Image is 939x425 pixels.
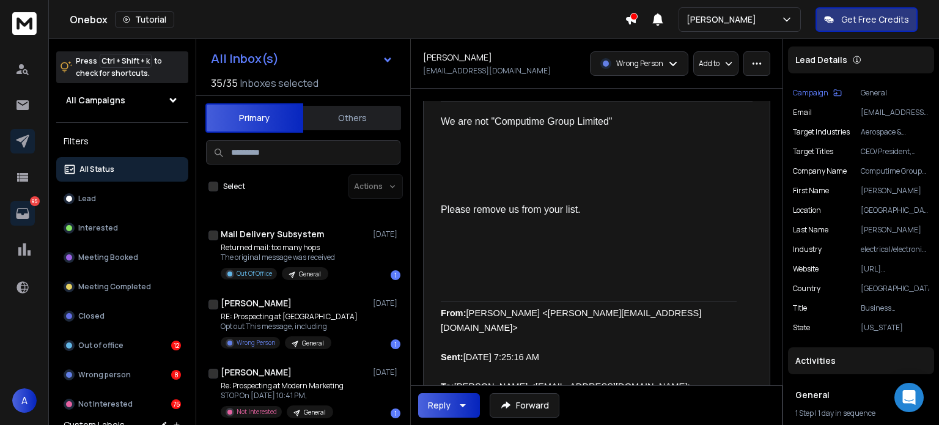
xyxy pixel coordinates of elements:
[418,393,480,418] button: Reply
[221,243,335,253] p: Returned mail: too many hops
[237,269,272,278] p: Out Of Office
[78,194,96,204] p: Lead
[78,223,118,233] p: Interested
[240,76,319,91] h3: Inboxes selected
[793,108,812,117] p: Email
[793,323,810,333] p: State
[171,370,181,380] div: 8
[115,11,174,28] button: Tutorial
[795,408,814,418] span: 1 Step
[78,370,131,380] p: Wrong person
[56,304,188,328] button: Closed
[793,284,820,294] p: Country
[441,308,701,421] font: [PERSON_NAME] <[PERSON_NAME][EMAIL_ADDRESS][DOMAIN_NAME]> [DATE] 7:25:16 AM [PERSON_NAME] <[EMAIL...
[30,196,40,206] p: 95
[56,333,188,358] button: Out of office12
[221,381,344,391] p: Re: Prospecting at Modern Marketing
[76,55,162,79] p: Press to check for shortcuts.
[861,205,929,215] p: [GEOGRAPHIC_DATA][PERSON_NAME]
[793,88,828,98] p: Campaign
[861,147,929,157] p: CEO/President, Engineering Manager, Procurement Manager, Supply Chain Manager, Quality Assurance ...
[56,133,188,150] h3: Filters
[793,166,847,176] p: Company Name
[373,368,400,377] p: [DATE]
[211,76,238,91] span: 35 / 35
[841,13,909,26] p: Get Free Credits
[793,205,821,215] p: location
[788,347,934,374] div: Activities
[237,338,275,347] p: Wrong Person
[423,51,492,64] h1: [PERSON_NAME]
[861,225,929,235] p: [PERSON_NAME]
[441,352,463,362] b: Sent:
[205,103,303,133] button: Primary
[818,408,875,418] span: 1 day in sequence
[373,229,400,239] p: [DATE]
[616,59,663,68] p: Wrong Person
[12,388,37,413] button: A
[211,53,279,65] h1: All Inbox(s)
[391,339,400,349] div: 1
[78,311,105,321] p: Closed
[795,54,847,66] p: Lead Details
[861,186,929,196] p: [PERSON_NAME]
[56,363,188,387] button: Wrong person8
[793,186,829,196] p: First Name
[861,108,929,117] p: [EMAIL_ADDRESS][DOMAIN_NAME]
[221,366,292,379] h1: [PERSON_NAME]
[861,284,929,294] p: [GEOGRAPHIC_DATA]
[793,88,842,98] button: Campaign
[10,201,35,226] a: 95
[78,341,123,350] p: Out of office
[793,264,819,274] p: website
[391,270,400,280] div: 1
[70,11,625,28] div: Onebox
[861,303,929,313] p: Business Development Manager
[223,182,245,191] label: Select
[793,245,822,254] p: industry
[56,216,188,240] button: Interested
[490,393,559,418] button: Forward
[171,341,181,350] div: 12
[428,399,451,412] div: Reply
[78,282,151,292] p: Meeting Completed
[78,399,133,409] p: Not Interested
[56,245,188,270] button: Meeting Booked
[441,114,743,129] div: We are not "Computime Group Limited"
[423,66,551,76] p: [EMAIL_ADDRESS][DOMAIN_NAME]
[793,147,833,157] p: Target Titles
[56,88,188,113] button: All Campaigns
[894,383,924,412] div: Open Intercom Messenger
[303,105,401,131] button: Others
[221,228,324,240] h1: Mail Delivery Subsystem
[795,408,927,418] div: |
[441,308,466,318] b: From:
[441,202,743,217] div: Please remove us from your list.
[687,13,761,26] p: [PERSON_NAME]
[56,187,188,211] button: Lead
[441,382,454,391] b: To:
[221,297,292,309] h1: [PERSON_NAME]
[861,264,929,274] p: [URL][DOMAIN_NAME]
[221,322,358,331] p: Opt out This message, including
[304,408,326,417] p: General
[221,253,335,262] p: The original message was received
[302,339,324,348] p: General
[793,303,807,313] p: title
[373,298,400,308] p: [DATE]
[66,94,125,106] h1: All Campaigns
[299,270,321,279] p: General
[391,408,400,418] div: 1
[861,245,929,254] p: electrical/electronic manufacturing
[793,225,828,235] p: Last Name
[201,46,403,71] button: All Inbox(s)
[56,157,188,182] button: All Status
[795,389,927,401] h1: General
[861,166,929,176] p: Computime Group Limited
[100,54,152,68] span: Ctrl + Shift + k
[56,392,188,416] button: Not Interested75
[221,312,358,322] p: RE: Prospecting at [GEOGRAPHIC_DATA]
[861,88,929,98] p: General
